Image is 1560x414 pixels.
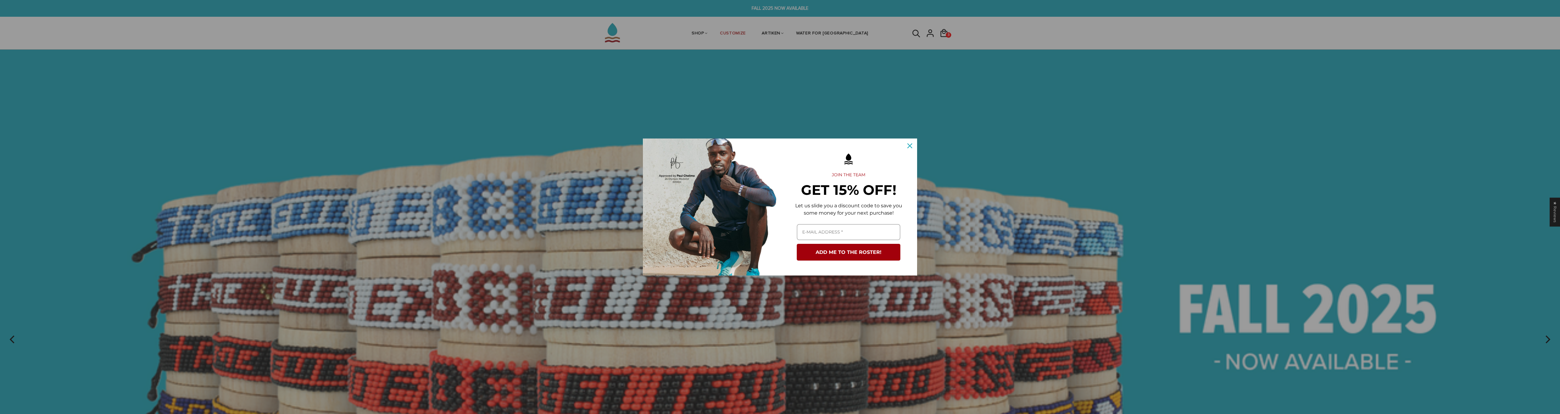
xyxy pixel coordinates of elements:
[801,181,896,198] strong: GET 15% OFF!
[797,224,900,240] input: Email field
[902,139,917,153] button: Close
[790,202,907,217] p: Let us slide you a discount code to save you some money for your next purchase!
[907,143,912,148] svg: close icon
[797,244,900,261] button: ADD ME TO THE ROSTER!
[790,172,907,178] h2: JOIN THE TEAM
